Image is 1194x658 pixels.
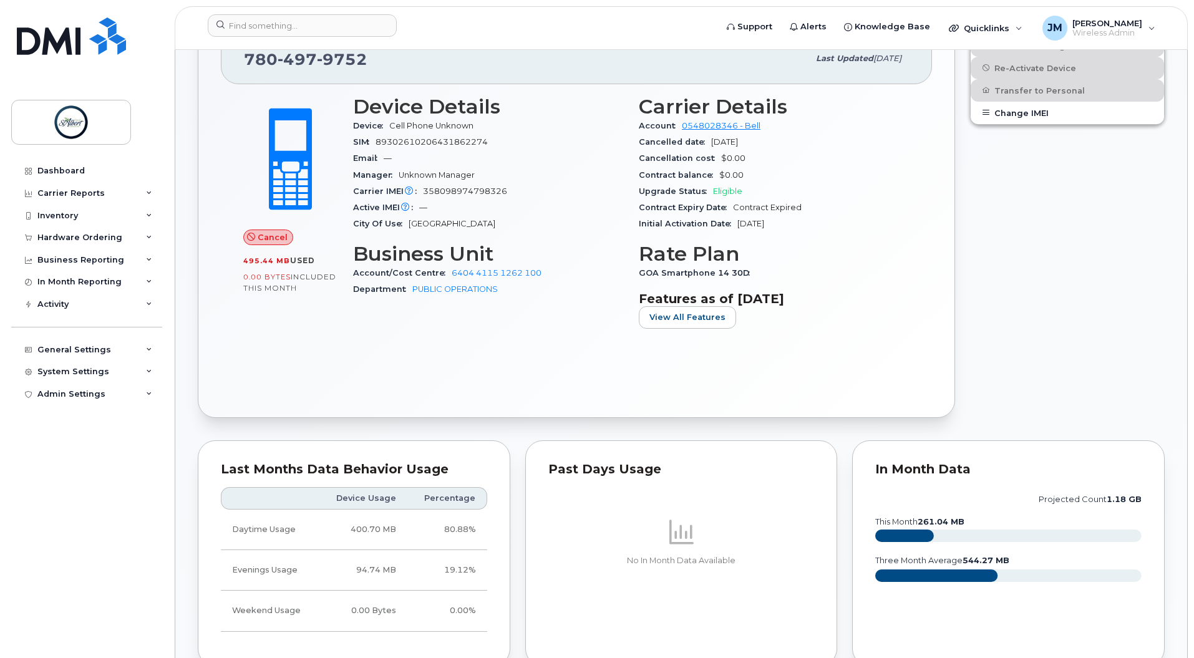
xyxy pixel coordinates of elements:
[639,268,756,278] span: GOA Smartphone 14 30D
[384,153,392,163] span: —
[875,463,1142,476] div: In Month Data
[319,487,407,510] th: Device Usage
[221,550,319,591] td: Evenings Usage
[639,95,910,118] h3: Carrier Details
[873,54,901,63] span: [DATE]
[918,517,964,526] tspan: 261.04 MB
[963,556,1009,565] tspan: 544.27 MB
[389,121,473,130] span: Cell Phone Unknown
[353,284,412,294] span: Department
[639,306,736,329] button: View All Features
[319,591,407,631] td: 0.00 Bytes
[221,510,319,550] td: Daytime Usage
[639,203,733,212] span: Contract Expiry Date
[423,186,507,196] span: 358098974798326
[419,203,427,212] span: —
[639,121,682,130] span: Account
[971,57,1164,79] button: Re-Activate Device
[353,137,376,147] span: SIM
[639,186,713,196] span: Upgrade Status
[353,186,423,196] span: Carrier IMEI
[407,550,487,591] td: 19.12%
[1107,495,1142,504] tspan: 1.18 GB
[816,54,873,63] span: Last updated
[733,203,802,212] span: Contract Expired
[548,463,815,476] div: Past Days Usage
[639,291,910,306] h3: Features as of [DATE]
[639,219,737,228] span: Initial Activation Date
[317,50,367,69] span: 9752
[319,510,407,550] td: 400.70 MB
[649,311,726,323] span: View All Features
[721,153,745,163] span: $0.00
[353,121,389,130] span: Device
[353,95,624,118] h3: Device Details
[940,16,1031,41] div: Quicklinks
[319,550,407,591] td: 94.74 MB
[221,591,319,631] td: Weekend Usage
[221,463,487,476] div: Last Months Data Behavior Usage
[875,556,1009,565] text: three month average
[243,256,290,265] span: 495.44 MB
[1047,21,1062,36] span: JM
[407,510,487,550] td: 80.88%
[353,219,409,228] span: City Of Use
[737,21,772,33] span: Support
[800,21,827,33] span: Alerts
[718,14,781,39] a: Support
[290,256,315,265] span: used
[353,268,452,278] span: Account/Cost Centre
[639,153,721,163] span: Cancellation cost
[781,14,835,39] a: Alerts
[548,555,815,566] p: No In Month Data Available
[1039,495,1142,504] text: projected count
[1034,16,1164,41] div: Jayden Melnychuk
[221,550,487,591] tr: Weekdays from 6:00pm to 8:00am
[399,170,475,180] span: Unknown Manager
[1072,18,1142,28] span: [PERSON_NAME]
[855,21,930,33] span: Knowledge Base
[713,186,742,196] span: Eligible
[376,137,488,147] span: 89302610206431862274
[971,102,1164,124] button: Change IMEI
[711,137,738,147] span: [DATE]
[964,23,1009,33] span: Quicklinks
[258,231,288,243] span: Cancel
[639,137,711,147] span: Cancelled date
[278,50,317,69] span: 497
[412,284,498,294] a: PUBLIC OPERATIONS
[1072,28,1142,38] span: Wireless Admin
[353,243,624,265] h3: Business Unit
[639,170,719,180] span: Contract balance
[353,153,384,163] span: Email
[243,272,336,293] span: included this month
[682,121,760,130] a: 0548028346 - Bell
[409,219,495,228] span: [GEOGRAPHIC_DATA]
[208,14,397,37] input: Find something...
[244,50,367,69] span: 780
[353,170,399,180] span: Manager
[719,170,744,180] span: $0.00
[639,243,910,265] h3: Rate Plan
[994,63,1076,72] span: Re-Activate Device
[221,591,487,631] tr: Friday from 6:00pm to Monday 8:00am
[407,487,487,510] th: Percentage
[407,591,487,631] td: 0.00%
[835,14,939,39] a: Knowledge Base
[243,273,291,281] span: 0.00 Bytes
[737,219,764,228] span: [DATE]
[971,79,1164,102] button: Transfer to Personal
[875,517,964,526] text: this month
[452,268,541,278] a: 6404 4115 1262 100
[353,203,419,212] span: Active IMEI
